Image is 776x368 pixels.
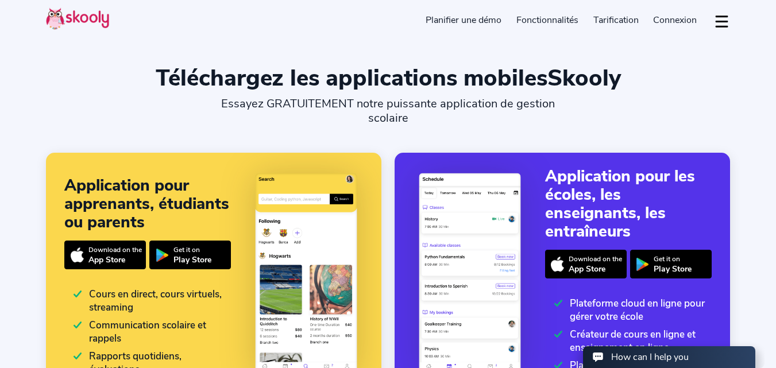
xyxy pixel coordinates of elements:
div: Cours en direct, cours virtuels, streaming [74,288,231,314]
div: Application pour les écoles, les enseignants, les entraîneurs [545,167,712,241]
button: dropdown menu [713,8,730,34]
span: Skooly [547,63,621,94]
a: Fonctionnalités [509,11,586,29]
a: Download on theApp Store [64,241,146,269]
div: Téléchargez les applications mobiles [46,64,730,92]
div: Download on the [88,245,142,254]
div: Communication scolaire et rappels [74,319,231,345]
a: Download on theApp Store [545,250,627,278]
div: Play Store [173,254,211,265]
div: Get it on [173,245,211,254]
img: Skooly [46,7,109,30]
span: Connexion [653,14,697,26]
div: App Store [88,254,142,265]
div: Essayez GRATUITEMENT notre puissante application de gestion scolaire [217,96,559,125]
div: Play Store [654,264,692,274]
a: Get it onPlay Store [149,241,231,269]
a: Get it onPlay Store [630,250,712,278]
a: Connexion [646,11,704,29]
div: App Store [569,264,622,274]
div: Application pour apprenants, étudiants ou parents [64,176,231,231]
a: Tarification [586,11,646,29]
span: Tarification [593,14,639,26]
div: Get it on [654,254,692,264]
a: Planifier une démo [419,11,509,29]
div: Download on the [569,254,622,264]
